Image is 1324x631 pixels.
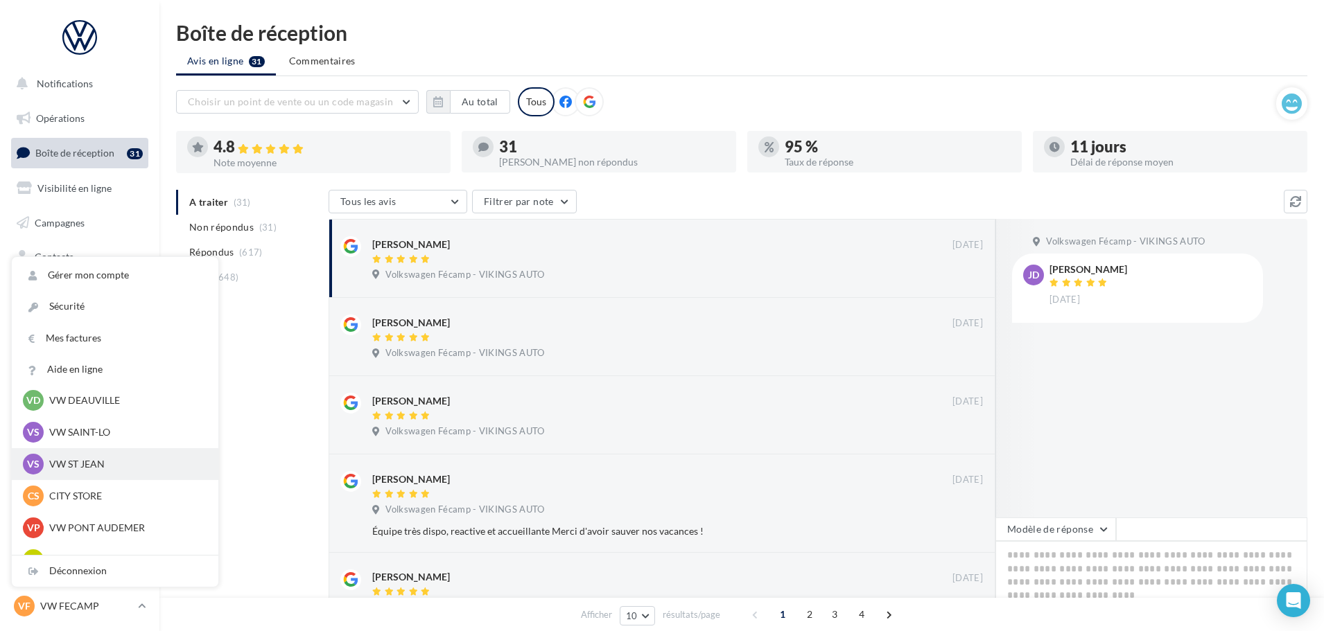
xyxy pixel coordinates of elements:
span: Choisir un point de vente ou un code magasin [188,96,393,107]
button: Choisir un point de vente ou un code magasin [176,90,419,114]
span: Boîte de réception [35,147,114,159]
span: (617) [239,247,263,258]
span: Opérations [36,112,85,124]
a: Sécurité [12,291,218,322]
span: Volkswagen Fécamp - VIKINGS AUTO [385,504,544,516]
button: Au total [450,90,510,114]
div: [PERSON_NAME] [372,316,450,330]
p: VW PONT AUDEMER [49,521,202,535]
div: Équipe très dispo, reactive et accueillante Merci d'avoir sauver nos vacances ! [372,524,893,538]
p: VW DEAUVILLE [49,393,202,407]
span: Volkswagen Fécamp - VIKINGS AUTO [385,347,544,359]
div: Taux de réponse [785,157,1011,167]
span: CS [28,489,40,503]
div: 31 [499,139,725,154]
a: Médiathèque [8,277,151,306]
div: [PERSON_NAME] [372,394,450,408]
a: VF VW FECAMP [11,593,148,619]
span: Volkswagen Fécamp - VIKINGS AUTO [385,425,544,438]
p: VW LISIEUX [49,553,202,567]
span: Afficher [581,608,612,621]
div: 11 jours [1070,139,1296,154]
a: Campagnes DataOnDemand [8,392,151,433]
p: VW SAINT-LO [49,425,202,439]
button: Au total [426,90,510,114]
button: Modèle de réponse [995,517,1116,541]
a: Mes factures [12,323,218,354]
span: (31) [259,222,277,233]
div: Délai de réponse moyen [1070,157,1296,167]
div: 31 [127,148,143,159]
span: Contacts [35,251,73,263]
span: Volkswagen Fécamp - VIKINGS AUTO [1046,235,1205,248]
span: Volkswagen Fécamp - VIKINGS AUTO [385,269,544,281]
a: Aide en ligne [12,354,218,385]
span: 1 [772,603,794,625]
button: 10 [620,606,655,625]
a: Visibilité en ligne [8,174,151,203]
a: Contacts [8,242,151,272]
a: PLV et print personnalisable [8,346,151,386]
span: [DATE] [1049,294,1080,306]
div: [PERSON_NAME] non répondus [499,157,725,167]
span: VS [27,425,40,439]
div: [PERSON_NAME] [372,238,450,251]
div: Tous [518,87,555,116]
p: VW FECAMP [40,599,132,613]
span: VP [27,521,40,535]
div: Note moyenne [214,158,439,168]
span: [DATE] [952,317,983,330]
span: 2 [799,603,821,625]
span: 3 [824,603,846,625]
div: [PERSON_NAME] [372,472,450,486]
button: Tous les avis [329,190,467,213]
span: 10 [626,610,638,621]
span: [DATE] [952,396,983,408]
span: [DATE] [952,239,983,251]
span: VL [28,553,40,567]
span: VF [18,599,31,613]
span: Visibilité en ligne [37,182,112,194]
p: VW ST JEAN [49,457,202,471]
span: résultats/page [663,608,720,621]
span: Notifications [37,78,93,89]
a: Gérer mon compte [12,260,218,291]
div: Open Intercom Messenger [1277,584,1310,617]
span: (648) [216,272,239,283]
span: 4 [851,603,873,625]
div: Boîte de réception [176,22,1307,43]
div: [PERSON_NAME] [372,570,450,584]
a: Calendrier [8,312,151,341]
span: VD [26,393,40,407]
button: Notifications [8,69,146,98]
button: Filtrer par note [472,190,577,213]
div: 95 % [785,139,1011,154]
a: Campagnes [8,208,151,238]
span: [DATE] [952,572,983,585]
span: [DATE] [952,474,983,486]
a: Boîte de réception31 [8,138,151,168]
div: 4.8 [214,139,439,155]
span: Répondus [189,245,234,259]
span: Campagnes [35,216,85,228]
a: Opérations [8,104,151,133]
span: VS [27,457,40,471]
span: Tous les avis [340,195,397,207]
div: Déconnexion [12,556,218,587]
span: JD [1028,268,1039,282]
p: CITY STORE [49,489,202,503]
span: Non répondus [189,220,254,234]
div: [PERSON_NAME] [1049,265,1127,274]
span: Commentaires [289,54,356,68]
